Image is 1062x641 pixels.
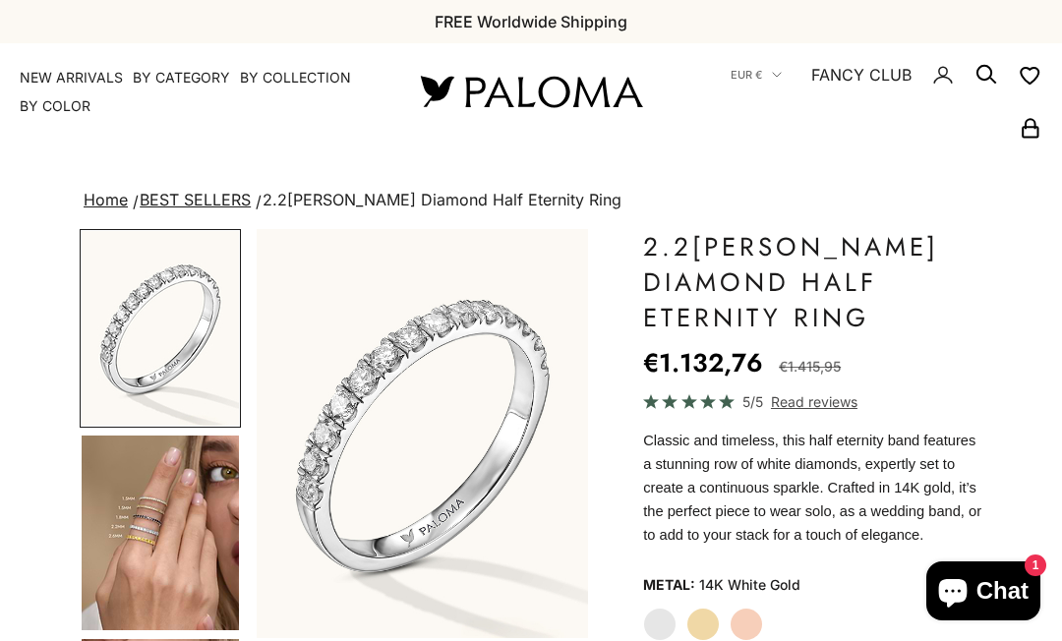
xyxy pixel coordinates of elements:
[435,9,627,34] p: FREE Worldwide Shipping
[643,229,982,335] h1: 2.2[PERSON_NAME] Diamond Half Eternity Ring
[80,187,982,214] nav: breadcrumbs
[771,390,857,413] span: Read reviews
[742,390,763,413] span: 5/5
[643,390,982,413] a: 5/5 Read reviews
[920,561,1046,625] inbox-online-store-chat: Shopify online store chat
[731,66,782,84] button: EUR €
[240,68,351,87] summary: By Collection
[80,434,241,632] button: Go to item 4
[263,190,621,209] span: 2.2[PERSON_NAME] Diamond Half Eternity Ring
[643,433,981,543] span: Classic and timeless, this half eternity band features a stunning row of white diamonds, expertly...
[133,68,230,87] summary: By Category
[257,229,588,638] img: #WhiteGold
[82,436,239,630] img: #YellowGold #WhiteGold #RoseGold
[80,229,241,428] button: Go to item 1
[140,190,251,209] a: BEST SELLERS
[643,343,763,382] sale-price: €1.132,76
[257,229,588,638] div: Item 1 of 23
[688,43,1042,140] nav: Secondary navigation
[84,190,128,209] a: Home
[643,570,695,600] legend: Metal:
[20,96,90,116] summary: By Color
[731,66,762,84] span: EUR €
[811,62,912,87] a: FANCY CLUB
[699,570,800,600] variant-option-value: 14K White Gold
[82,231,239,426] img: #WhiteGold
[20,68,374,116] nav: Primary navigation
[20,68,123,87] a: NEW ARRIVALS
[779,355,841,379] compare-at-price: €1.415,95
